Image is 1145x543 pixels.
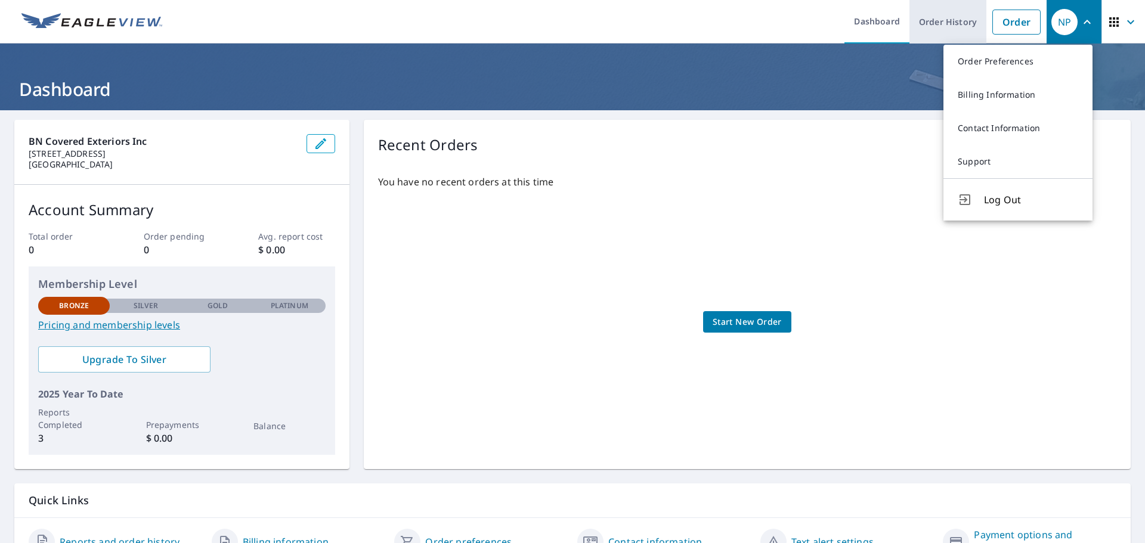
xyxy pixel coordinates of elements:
[48,353,201,366] span: Upgrade To Silver
[258,230,335,243] p: Avg. report cost
[59,300,89,311] p: Bronze
[29,199,335,221] p: Account Summary
[134,300,159,311] p: Silver
[38,387,326,401] p: 2025 Year To Date
[378,134,478,156] p: Recent Orders
[29,148,297,159] p: [STREET_ADDRESS]
[943,78,1093,111] a: Billing Information
[146,431,218,445] p: $ 0.00
[29,230,105,243] p: Total order
[271,300,308,311] p: Platinum
[38,318,326,332] a: Pricing and membership levels
[29,134,297,148] p: BN Covered Exteriors inc
[703,311,791,333] a: Start New Order
[29,159,297,170] p: [GEOGRAPHIC_DATA]
[38,406,110,431] p: Reports Completed
[38,346,211,373] a: Upgrade To Silver
[984,193,1078,207] span: Log Out
[38,276,326,292] p: Membership Level
[1051,9,1078,35] div: NP
[992,10,1041,35] a: Order
[208,300,228,311] p: Gold
[943,178,1093,221] button: Log Out
[943,145,1093,178] a: Support
[943,111,1093,145] a: Contact Information
[943,45,1093,78] a: Order Preferences
[146,418,218,431] p: Prepayments
[713,315,782,330] span: Start New Order
[258,243,335,257] p: $ 0.00
[378,175,1116,189] p: You have no recent orders at this time
[14,77,1131,101] h1: Dashboard
[253,420,325,432] p: Balance
[29,493,1116,508] p: Quick Links
[144,243,220,257] p: 0
[21,13,162,31] img: EV Logo
[38,431,110,445] p: 3
[144,230,220,243] p: Order pending
[29,243,105,257] p: 0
